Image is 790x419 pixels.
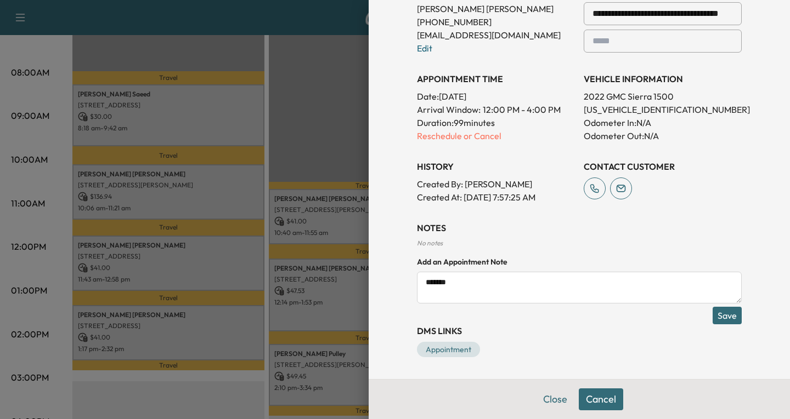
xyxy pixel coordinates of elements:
[417,324,742,337] h3: DMS Links
[584,116,742,129] p: Odometer In: N/A
[417,43,432,54] a: Edit
[417,90,575,103] p: Date: [DATE]
[417,342,480,357] a: Appointment
[417,239,742,248] div: No notes
[417,116,575,129] p: Duration: 99 minutes
[713,307,742,324] button: Save
[584,103,742,116] p: [US_VEHICLE_IDENTIFICATION_NUMBER]
[417,160,575,173] h3: History
[483,103,561,116] span: 12:00 PM - 4:00 PM
[417,129,575,142] p: Reschedule or Cancel
[417,72,575,85] h3: APPOINTMENT TIME
[417,15,575,28] p: [PHONE_NUMBER]
[584,90,742,103] p: 2022 GMC Sierra 1500
[584,160,742,173] h3: CONTACT CUSTOMER
[417,256,742,267] h4: Add an Appointment Note
[584,72,742,85] h3: VEHICLE INFORMATION
[417,177,575,191] p: Created By : [PERSON_NAME]
[579,388,623,410] button: Cancel
[417,2,575,15] p: [PERSON_NAME] [PERSON_NAME]
[584,129,742,142] p: Odometer Out: N/A
[417,103,575,116] p: Arrival Window:
[536,388,574,410] button: Close
[417,28,575,42] p: [EMAIL_ADDRESS][DOMAIN_NAME]
[417,191,575,204] p: Created At : [DATE] 7:57:25 AM
[417,221,742,234] h3: NOTES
